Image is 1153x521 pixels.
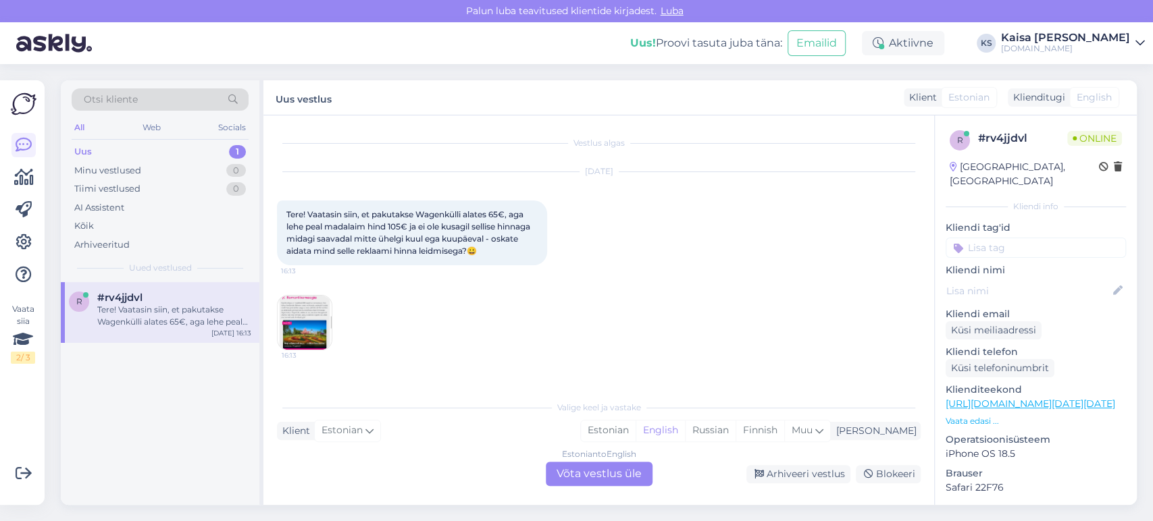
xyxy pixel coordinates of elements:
[904,90,937,105] div: Klient
[129,262,192,274] span: Uued vestlused
[322,423,363,438] span: Estonian
[1067,131,1122,146] span: Online
[277,402,921,414] div: Valige keel ja vastake
[74,164,141,177] div: Minu vestlused
[946,481,1126,495] p: Safari 22F76
[685,420,736,441] div: Russian
[278,296,332,350] img: Attachment
[226,182,246,196] div: 0
[946,359,1054,377] div: Küsi telefoninumbrit
[74,182,140,196] div: Tiimi vestlused
[1001,43,1130,54] div: [DOMAIN_NAME]
[140,119,163,136] div: Web
[948,90,990,105] span: Estonian
[1001,32,1145,54] a: Kaisa [PERSON_NAME][DOMAIN_NAME]
[788,30,846,56] button: Emailid
[277,137,921,149] div: Vestlus algas
[957,135,963,145] span: r
[946,447,1126,461] p: iPhone OS 18.5
[946,415,1126,427] p: Vaata edasi ...
[1008,90,1065,105] div: Klienditugi
[76,296,82,306] span: r
[946,307,1126,321] p: Kliendi email
[746,465,850,483] div: Arhiveeri vestlus
[581,420,636,441] div: Estonian
[946,238,1126,258] input: Lisa tag
[277,165,921,177] div: [DATE]
[74,145,92,159] div: Uus
[657,5,688,17] span: Luba
[97,292,143,304] span: #rv4jjdvl
[946,345,1126,359] p: Kliendi telefon
[1001,32,1130,43] div: Kaisa [PERSON_NAME]
[946,200,1126,213] div: Kliendi info
[562,448,636,460] div: Estonian to English
[286,209,532,256] span: Tere! Vaatasin siin, et pakutakse Wagenkülli alates 65€, aga lehe peal madalaim hind 105€ ja ei o...
[229,145,246,159] div: 1
[977,34,996,53] div: KS
[281,266,332,276] span: 16:13
[97,304,251,328] div: Tere! Vaatasin siin, et pakutakse Wagenkülli alates 65€, aga lehe peal madalaim hind 105€ ja ei o...
[636,420,685,441] div: English
[74,238,130,252] div: Arhiveeritud
[946,383,1126,397] p: Klienditeekond
[215,119,249,136] div: Socials
[856,465,921,483] div: Blokeeri
[736,420,784,441] div: Finnish
[11,303,35,364] div: Vaata siia
[946,466,1126,481] p: Brauser
[831,424,917,438] div: [PERSON_NAME]
[946,263,1126,277] p: Kliendi nimi
[630,36,656,49] b: Uus!
[211,328,251,338] div: [DATE] 16:13
[946,283,1110,298] input: Lisa nimi
[282,350,332,360] span: 16:13
[950,160,1099,188] div: [GEOGRAPHIC_DATA], [GEOGRAPHIC_DATA]
[84,92,138,107] span: Otsi kliente
[978,130,1067,146] div: # rv4jjdvl
[946,433,1126,447] p: Operatsioonisüsteem
[74,201,124,215] div: AI Assistent
[630,35,782,51] div: Proovi tasuta juba täna:
[792,424,813,436] span: Muu
[946,397,1115,410] a: [URL][DOMAIN_NAME][DATE][DATE]
[11,91,36,117] img: Askly Logo
[946,221,1126,235] p: Kliendi tag'id
[862,31,944,55] div: Aktiivne
[276,88,332,107] label: Uus vestlus
[1077,90,1112,105] span: English
[946,321,1042,339] div: Küsi meiliaadressi
[72,119,87,136] div: All
[226,164,246,177] div: 0
[277,424,310,438] div: Klient
[11,352,35,364] div: 2 / 3
[74,219,94,233] div: Kõik
[546,462,652,486] div: Võta vestlus üle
